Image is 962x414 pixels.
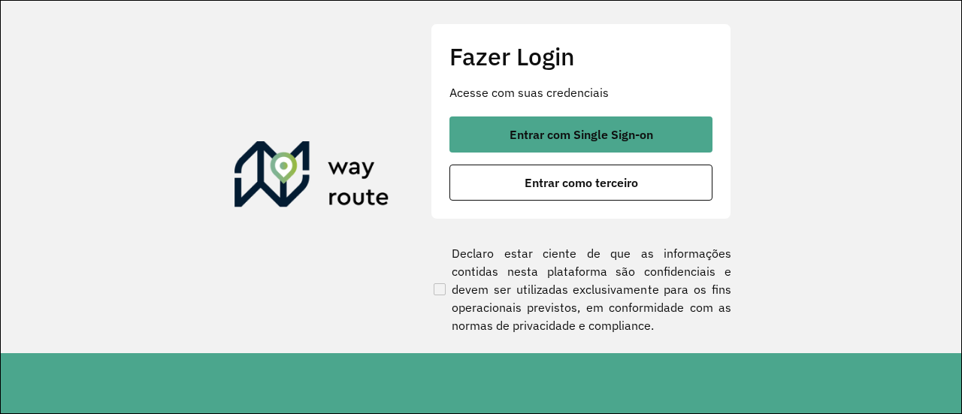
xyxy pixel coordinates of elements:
button: button [449,116,712,153]
h2: Fazer Login [449,42,712,71]
label: Declaro estar ciente de que as informações contidas nesta plataforma são confidenciais e devem se... [431,244,731,334]
span: Entrar como terceiro [525,177,638,189]
button: button [449,165,712,201]
p: Acesse com suas credenciais [449,83,712,101]
span: Entrar com Single Sign-on [510,128,653,141]
img: Roteirizador AmbevTech [234,141,389,213]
